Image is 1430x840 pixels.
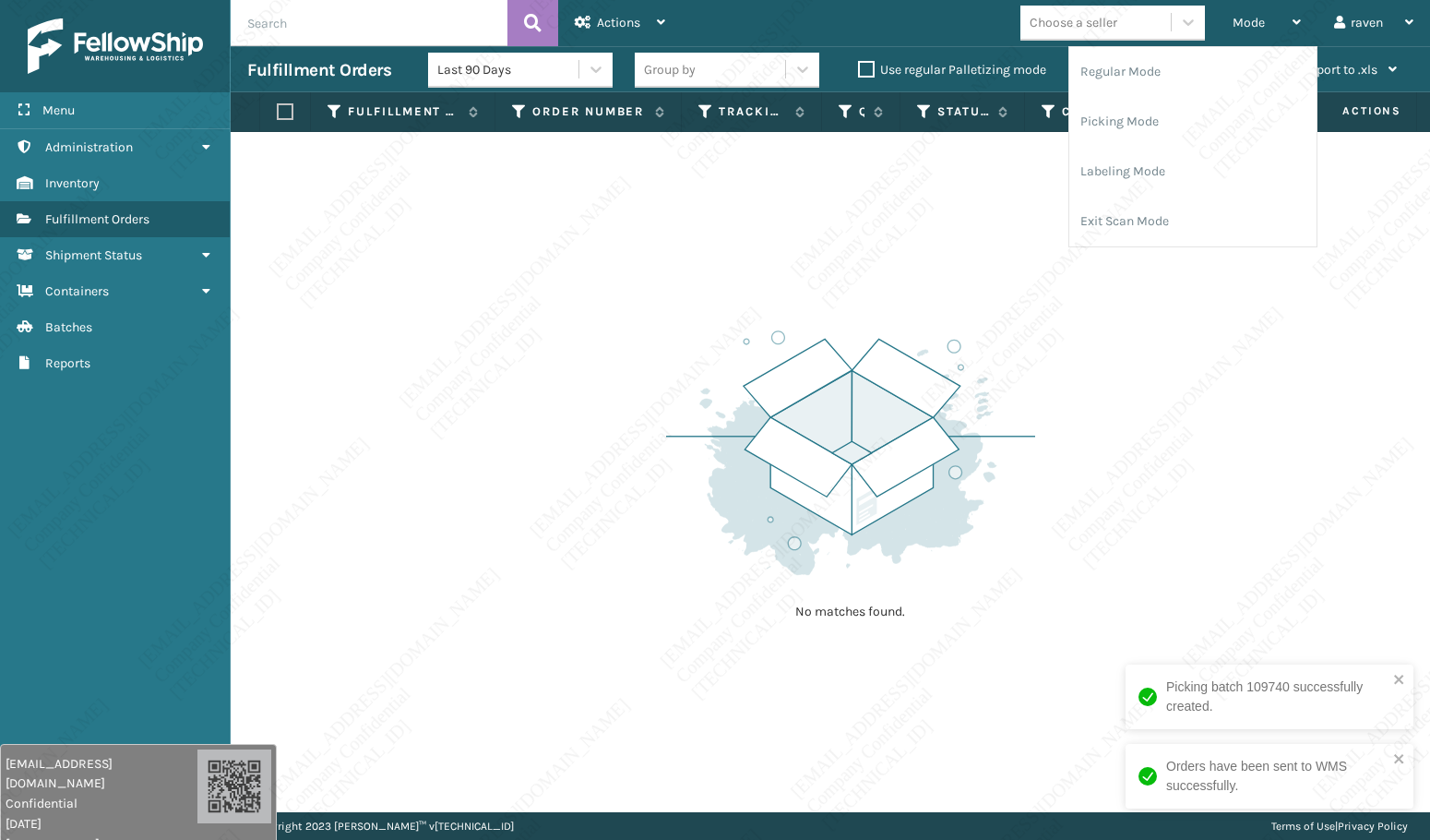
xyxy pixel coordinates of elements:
button: close [1393,751,1406,769]
span: Fulfillment Orders [45,211,149,227]
span: Shipment Status [45,247,142,263]
span: Actions [1284,96,1412,126]
li: Picking Mode [1069,97,1317,147]
span: Batches [45,319,92,335]
label: Channel [1062,103,1158,120]
label: Order Number [532,103,646,120]
div: Choose a seller [1030,13,1117,32]
p: Copyright 2023 [PERSON_NAME]™ v [TECHNICAL_ID] [253,812,514,840]
div: Group by [644,60,696,79]
span: [EMAIL_ADDRESS][DOMAIN_NAME] [6,754,197,793]
div: Orders have been sent to WMS successfully. [1166,757,1388,796]
li: Regular Mode [1069,47,1317,97]
label: Use regular Palletizing mode [858,62,1046,78]
div: Picking batch 109740 successfully created. [1166,678,1388,716]
img: logo [28,18,203,74]
label: Fulfillment Order Id [348,103,459,120]
span: Reports [45,355,90,371]
span: Export to .xls [1303,62,1377,78]
div: Last 90 Days [437,60,580,79]
li: Labeling Mode [1069,147,1317,197]
span: Inventory [45,175,100,191]
h3: Fulfillment Orders [247,59,391,81]
span: Actions [597,15,640,30]
button: close [1393,672,1406,690]
span: Menu [42,102,75,118]
span: Containers [45,283,109,299]
span: Confidential [6,794,197,813]
span: Mode [1233,15,1265,30]
li: Exit Scan Mode [1069,197,1317,246]
label: Quantity [859,103,864,120]
span: [DATE] [6,814,197,834]
label: Status [937,103,989,120]
label: Tracking Number [719,103,786,120]
span: Administration [45,139,133,155]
